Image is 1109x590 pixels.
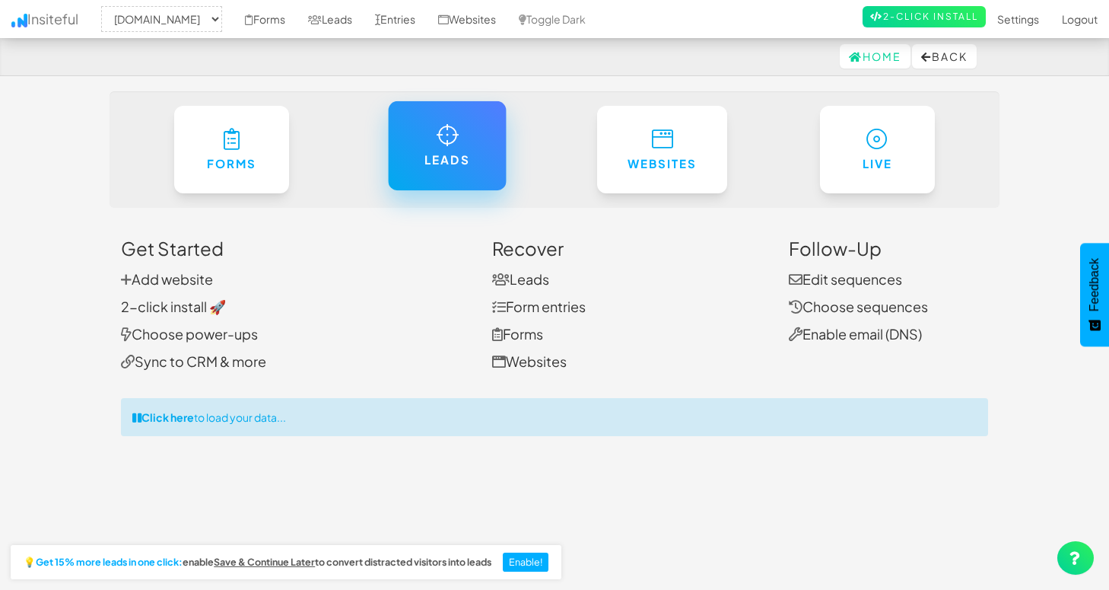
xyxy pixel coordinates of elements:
strong: Click here [141,410,194,424]
a: Enable email (DNS) [789,325,922,343]
a: Save & Continue Later [214,557,315,568]
a: Live [820,106,936,193]
h6: Leads [419,154,475,167]
div: to load your data... [121,398,988,436]
h3: Follow-Up [789,238,989,258]
u: Save & Continue Later [214,556,315,568]
a: Websites [492,352,567,370]
h3: Recover [492,238,766,258]
a: Add website [121,270,213,288]
strong: Get 15% more leads in one click: [36,557,183,568]
a: 2-Click Install [863,6,986,27]
a: Leads [388,101,506,190]
button: Back [912,44,977,69]
a: 2-click install 🚀 [121,298,226,315]
a: Edit sequences [789,270,902,288]
a: Websites [597,106,727,193]
h6: Live [850,158,905,171]
a: Choose power-ups [121,325,258,343]
img: icon.png [11,14,27,27]
span: Feedback [1088,258,1101,311]
a: Sync to CRM & more [121,352,266,370]
h3: Get Started [121,238,469,258]
button: Feedback - Show survey [1080,243,1109,346]
button: Enable! [503,553,549,572]
a: Leads [492,270,549,288]
a: Forms [174,106,290,193]
a: Forms [492,325,543,343]
h6: Websites [628,158,697,171]
h2: 💡 enable to convert distracted visitors into leads [24,557,491,568]
h6: Forms [205,158,259,171]
a: Home [840,44,910,69]
a: Form entries [492,298,586,315]
a: Choose sequences [789,298,928,315]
